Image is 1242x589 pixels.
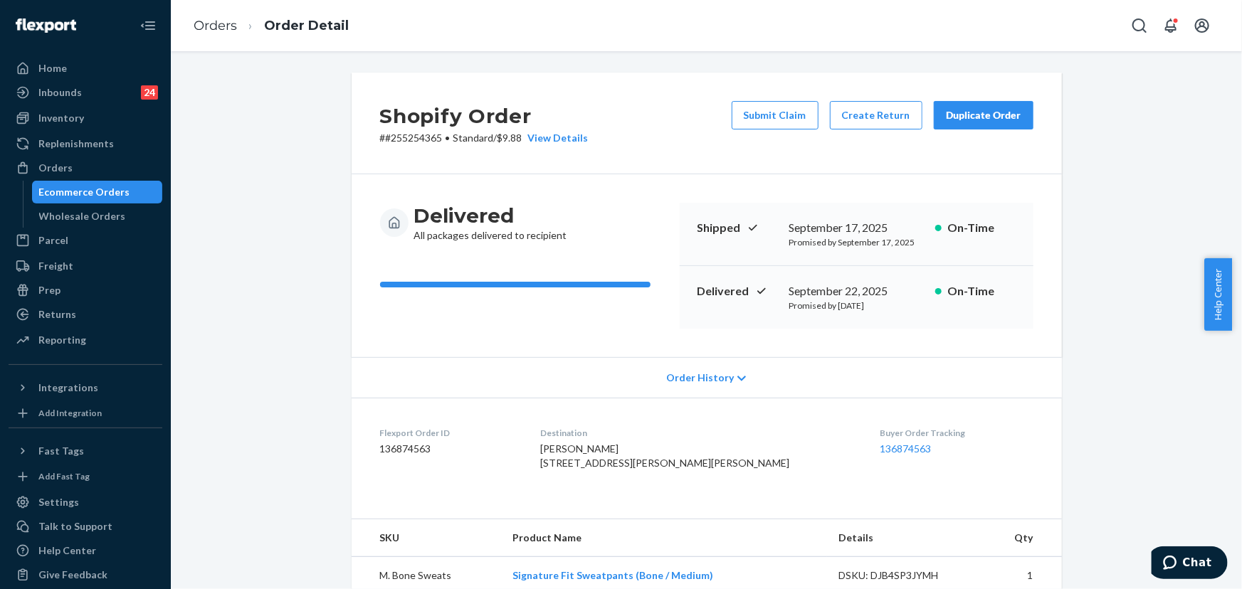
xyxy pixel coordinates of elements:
a: Order Detail [264,18,349,33]
div: 24 [141,85,158,100]
div: Ecommerce Orders [39,185,130,199]
button: Submit Claim [732,101,819,129]
dt: Flexport Order ID [380,427,518,439]
th: SKU [352,519,502,557]
a: Help Center [9,539,162,562]
a: Signature Fit Sweatpants (Bone / Medium) [512,569,713,581]
div: Reporting [38,333,86,347]
a: Reporting [9,329,162,351]
a: Settings [9,491,162,514]
a: Freight [9,255,162,277]
div: Integrations [38,381,98,395]
div: September 17, 2025 [789,220,924,236]
a: Wholesale Orders [32,205,163,228]
a: Add Fast Tag [9,468,162,485]
div: DSKU: DJB4SP3JYMH [838,568,972,583]
dt: Destination [541,427,858,439]
a: Orders [9,156,162,179]
button: Integrations [9,376,162,399]
button: Open account menu [1188,11,1216,40]
p: Delivered [697,283,778,299]
div: Duplicate Order [946,108,1021,122]
div: Prep [38,283,60,297]
div: Freight [38,259,73,273]
div: Home [38,61,67,75]
span: [PERSON_NAME] [STREET_ADDRESS][PERSON_NAME][PERSON_NAME] [541,442,790,469]
button: Create Return [830,101,922,129]
div: Fast Tags [38,444,84,458]
img: Flexport logo [16,18,76,33]
button: Open Search Box [1125,11,1154,40]
a: Add Integration [9,405,162,422]
a: Orders [194,18,237,33]
p: Promised by [DATE] [789,299,924,312]
dt: Buyer Order Tracking [880,427,1033,439]
div: Parcel [38,233,68,248]
span: Order History [666,371,734,385]
div: Returns [38,307,76,322]
a: 136874563 [880,442,932,455]
div: Inventory [38,111,84,125]
th: Qty [983,519,1061,557]
div: September 22, 2025 [789,283,924,299]
button: Give Feedback [9,563,162,586]
h2: Shopify Order [380,101,589,131]
div: Inbounds [38,85,82,100]
a: Ecommerce Orders [32,181,163,203]
div: Wholesale Orders [39,209,126,223]
button: Duplicate Order [934,101,1033,129]
button: Close Navigation [134,11,162,40]
h3: Delivered [414,203,567,228]
button: View Details [522,131,589,145]
div: All packages delivered to recipient [414,203,567,243]
p: # #255254365 / $9.88 [380,131,589,145]
a: Returns [9,303,162,326]
ol: breadcrumbs [182,5,360,47]
a: Inbounds24 [9,81,162,104]
iframe: Opens a widget where you can chat to one of our agents [1152,546,1228,582]
a: Parcel [9,229,162,252]
button: Help Center [1204,258,1232,331]
div: Give Feedback [38,568,107,582]
a: Home [9,57,162,80]
p: Shipped [697,220,778,236]
p: On-Time [947,283,1016,299]
a: Replenishments [9,132,162,155]
p: Promised by September 17, 2025 [789,236,924,248]
div: Talk to Support [38,519,112,534]
button: Talk to Support [9,515,162,538]
div: Orders [38,161,73,175]
dd: 136874563 [380,442,518,456]
button: Open notifications [1157,11,1185,40]
a: Inventory [9,107,162,129]
div: Settings [38,495,79,509]
span: • [446,132,451,144]
div: Add Fast Tag [38,470,90,482]
div: Add Integration [38,407,102,419]
div: Replenishments [38,137,114,151]
span: Standard [453,132,494,144]
a: Prep [9,279,162,302]
th: Product Name [501,519,827,557]
p: On-Time [947,220,1016,236]
button: Fast Tags [9,440,162,462]
th: Details [827,519,984,557]
div: Help Center [38,543,96,558]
